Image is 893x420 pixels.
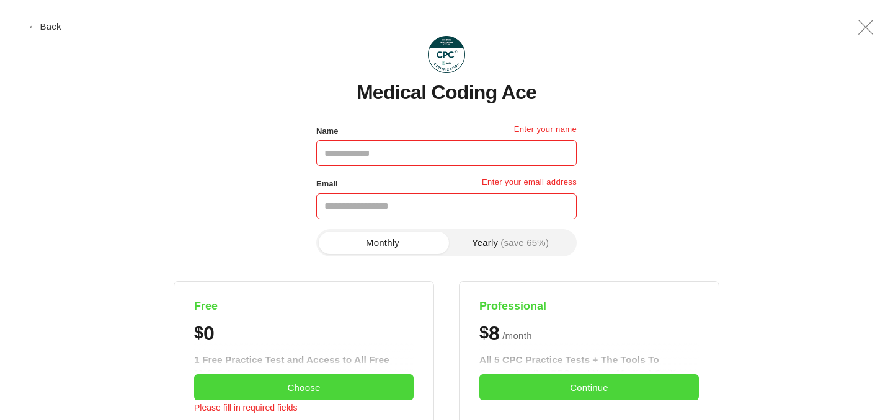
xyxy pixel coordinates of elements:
img: Medical Coding Ace [428,36,465,73]
span: ← [28,22,37,31]
h4: Professional [479,299,699,313]
p: Enter your name [514,123,577,141]
span: (save 65%) [500,238,549,247]
h1: Medical Coding Ace [357,82,536,103]
button: ← Back [20,22,69,31]
span: / month [502,328,532,343]
button: Choose [194,374,414,400]
label: Email [316,176,338,192]
button: Yearly(save 65%) [446,232,574,254]
span: $ [479,323,489,343]
span: $ [194,323,203,343]
h4: Free [194,299,414,313]
label: Name [316,123,338,139]
p: Enter your email address [482,176,577,193]
button: Continue [479,374,699,400]
button: Monthly [319,232,446,254]
span: 8 [489,323,499,343]
input: Name [316,140,577,166]
input: Email [316,193,577,219]
span: 0 [203,323,214,343]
